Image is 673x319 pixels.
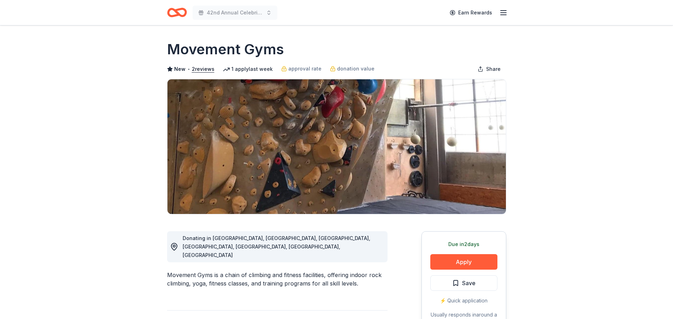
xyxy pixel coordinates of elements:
[430,296,497,305] div: ⚡️ Quick application
[281,65,321,73] a: approval rate
[167,39,284,59] h1: Movement Gyms
[462,278,476,288] span: Save
[187,66,190,72] span: •
[183,235,370,258] span: Donating in [GEOGRAPHIC_DATA], [GEOGRAPHIC_DATA], [GEOGRAPHIC_DATA], [GEOGRAPHIC_DATA], [GEOGRAPH...
[430,254,497,270] button: Apply
[445,6,496,19] a: Earn Rewards
[167,271,388,288] div: Movement Gyms is a chain of climbing and fitness facilities, offering indoor rock climbing, yoga,...
[207,8,263,17] span: 42nd Annual Celebrity Waiters Luncheon
[167,4,187,21] a: Home
[174,65,185,73] span: New
[193,6,277,20] button: 42nd Annual Celebrity Waiters Luncheon
[430,275,497,291] button: Save
[486,65,501,73] span: Share
[430,240,497,249] div: Due in 2 days
[223,65,273,73] div: 1 apply last week
[192,65,214,73] button: 2reviews
[167,79,506,214] img: Image for Movement Gyms
[288,65,321,73] span: approval rate
[330,65,374,73] a: donation value
[472,62,506,76] button: Share
[337,65,374,73] span: donation value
